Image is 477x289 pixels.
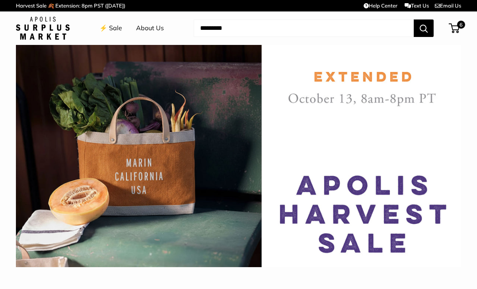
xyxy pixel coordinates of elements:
span: 6 [457,21,465,29]
a: 6 [450,23,459,33]
img: Apolis: Surplus Market [16,17,70,40]
a: About Us [136,22,164,34]
button: Search [414,19,434,37]
input: Search... [194,19,414,37]
a: ⚡️ Sale [99,22,122,34]
a: Text Us [405,2,429,9]
a: Help Center [364,2,397,9]
a: Email Us [435,2,461,9]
